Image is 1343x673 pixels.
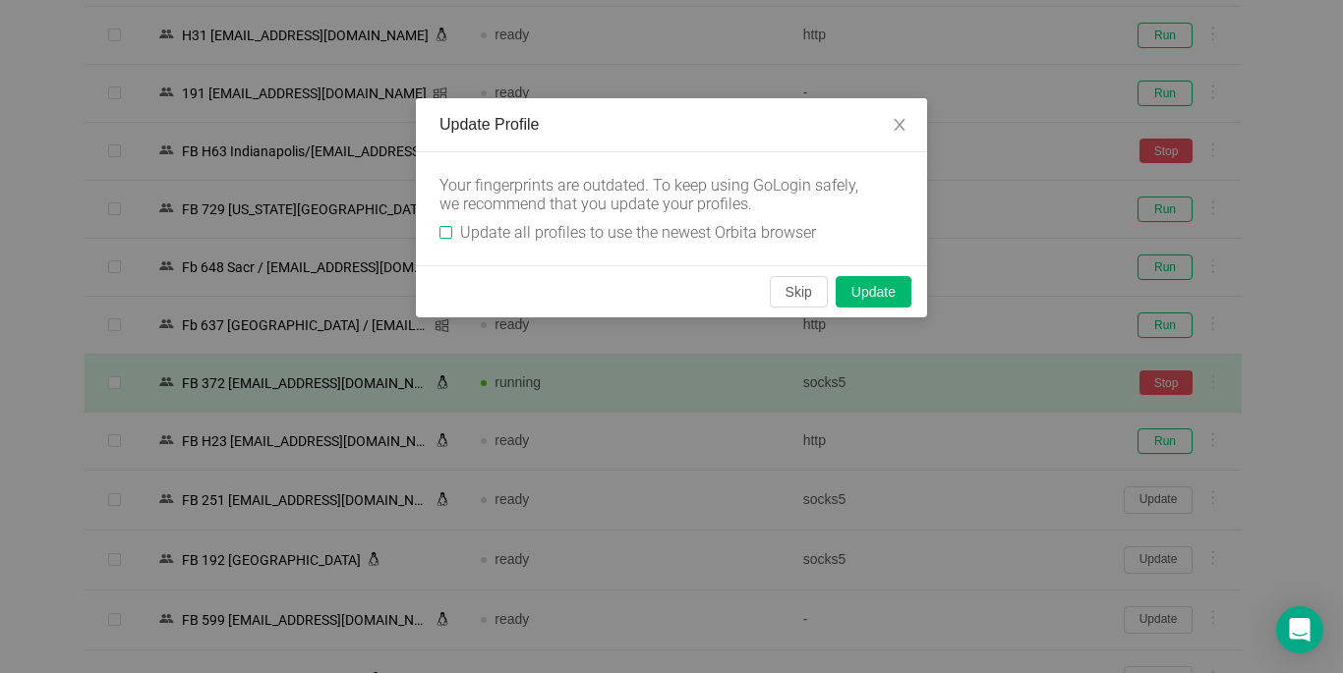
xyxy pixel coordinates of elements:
[1276,606,1323,653] div: Open Intercom Messenger
[892,117,907,133] i: icon: close
[872,98,927,153] button: Close
[439,114,904,136] div: Update Profile
[452,223,824,242] span: Update all profiles to use the newest Orbita browser
[770,276,828,308] button: Skip
[439,176,872,213] div: Your fingerprints are outdated. To keep using GoLogin safely, we recommend that you update your p...
[836,276,911,308] button: Update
